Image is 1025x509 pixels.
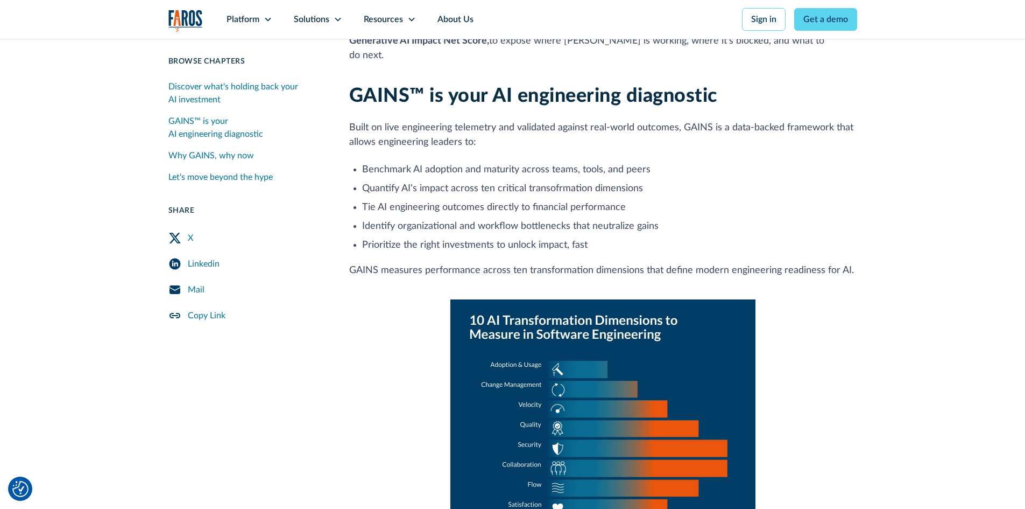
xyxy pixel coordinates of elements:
[362,238,857,253] li: Prioritize the right investments to unlock impact, fast
[168,251,323,277] a: LinkedIn Share
[168,225,323,251] a: Twitter Share
[188,283,204,296] div: Mail
[168,205,323,217] div: Share
[794,8,857,31] a: Get a demo
[362,219,857,234] li: Identify organizational and workflow bottlenecks that neutralize gains
[294,13,329,26] div: Solutions
[364,13,403,26] div: Resources
[349,22,822,46] strong: GAINS™, the Generative AI Impact Net Score,
[168,76,323,110] a: Discover what's holding back your AI investment
[362,182,857,196] li: Quantify AI's impact across ten critical transofrmation dimensions
[362,200,857,215] li: Tie AI engineering outcomes directly to financial performance
[742,8,786,31] a: Sign in
[12,481,29,497] img: Revisit consent button
[12,481,29,497] button: Cookie Settings
[168,80,323,106] div: Discover what's holding back your AI investment
[168,149,254,162] div: Why GAINS, why now
[168,56,323,67] div: Browse Chapters
[168,115,323,141] div: GAINS™ is your AI engineering diagnostic
[349,121,857,150] p: Built on live engineering telemetry and validated against real-world outcomes, GAINS is a data-ba...
[168,166,323,188] a: Let's move beyond the hype
[188,257,220,270] div: Linkedin
[168,303,323,329] a: Copy Link
[168,10,203,32] img: Logo of the analytics and reporting company Faros.
[349,263,857,278] p: GAINS measures performance across ten transformation dimensions that define modern engineering re...
[168,277,323,303] a: Mail Share
[168,145,323,166] a: Why GAINS, why now
[168,10,203,32] a: home
[168,171,273,184] div: Let's move beyond the hype
[349,19,857,63] p: You can’t optimize what you can’t see. That’s why leading engineering organizations are turning t...
[168,110,323,145] a: GAINS™ is your AI engineering diagnostic
[188,309,225,322] div: Copy Link
[349,85,857,108] h2: GAINS™ is your AI engineering diagnostic
[227,13,259,26] div: Platform
[188,232,193,245] div: X
[362,163,857,177] li: Benchmark AI adoption and maturity across teams, tools, and peers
